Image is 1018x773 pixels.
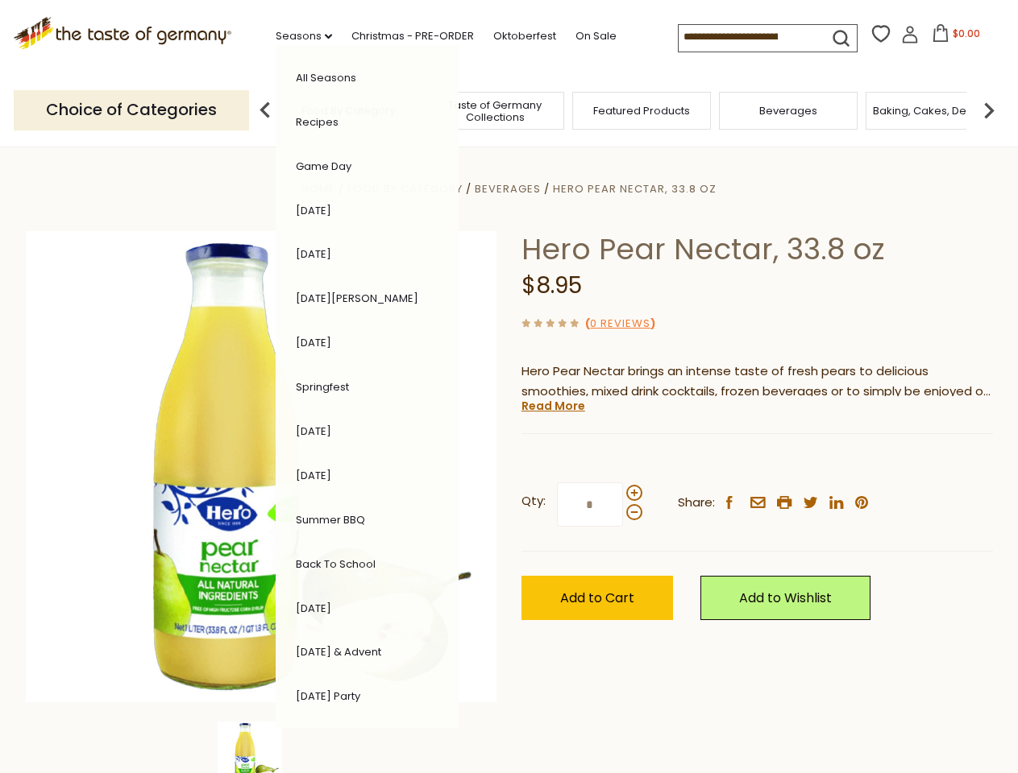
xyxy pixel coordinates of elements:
a: [DATE] Party [296,688,360,704]
a: [DATE] [296,601,331,616]
a: [DATE] & Advent [296,644,381,659]
a: Read More [521,398,585,414]
span: Share: [678,493,715,513]
img: next arrow [973,94,1005,126]
a: Beverages [759,105,817,117]
button: Add to Cart [521,576,673,620]
a: [DATE] [296,468,331,483]
a: Back to School [296,556,376,572]
a: Game Day [296,159,351,174]
span: $8.95 [521,270,582,301]
a: [DATE] [296,246,331,262]
a: Featured Products [593,105,690,117]
a: On Sale [575,27,617,45]
input: Qty: [557,482,623,527]
a: Oktoberfest [493,27,556,45]
a: Summer BBQ [296,512,365,527]
a: [DATE] [296,203,331,218]
a: [DATE] [296,424,331,439]
span: ( ) [585,316,655,331]
strong: Qty: [521,491,546,511]
a: Beverages [475,181,541,196]
a: [DATE] [296,335,331,350]
a: Christmas - PRE-ORDER [351,27,474,45]
a: Hero Pear Nectar, 33.8 oz [553,181,717,196]
a: Taste of Germany Collections [430,99,559,123]
img: previous arrow [249,94,281,126]
a: Baking, Cakes, Desserts [873,105,998,117]
button: $0.00 [922,24,991,48]
a: Recipes [296,114,339,130]
p: Hero Pear Nectar brings an intense taste of fresh pears to delicious smoothies, mixed drink cockt... [521,362,993,402]
h1: Hero Pear Nectar, 33.8 oz [521,231,993,267]
p: Choice of Categories [14,90,249,130]
a: 0 Reviews [590,316,650,333]
span: $0.00 [953,27,980,40]
a: All Seasons [296,70,356,85]
a: Springfest [296,379,349,395]
img: Hero Pear Nectar, 33.8 oz [26,231,497,702]
span: Add to Cart [560,589,634,607]
a: Seasons [276,27,332,45]
a: [DATE][PERSON_NAME] [296,291,418,306]
a: Add to Wishlist [700,576,870,620]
